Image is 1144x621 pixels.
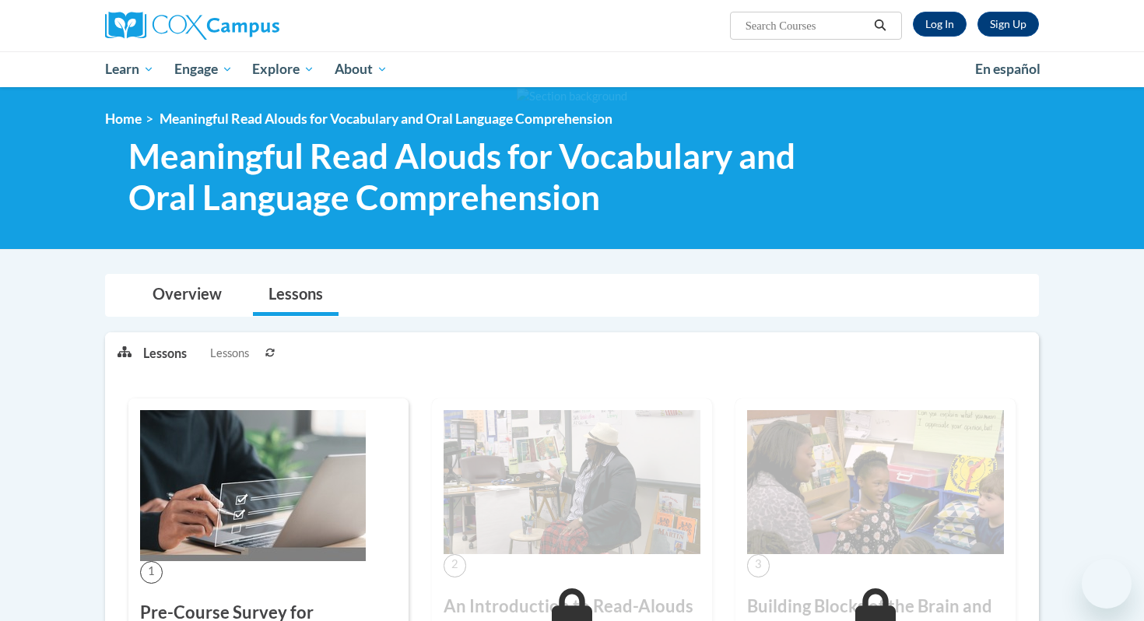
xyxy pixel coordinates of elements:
p: Lessons [143,345,187,362]
span: 3 [747,554,770,577]
img: Course Image [747,410,1004,555]
a: En español [965,53,1051,86]
span: About [335,60,388,79]
span: Learn [105,60,154,79]
a: Cox Campus [105,12,401,40]
img: Course Image [444,410,700,555]
a: Register [977,12,1039,37]
a: Lessons [253,275,339,316]
span: Engage [174,60,233,79]
a: Explore [242,51,325,87]
img: Section background [517,88,627,105]
a: Home [105,111,142,127]
h3: An Introduction to Read-Alouds [444,595,700,619]
a: Overview [137,275,237,316]
iframe: Button to launch messaging window [1082,559,1132,609]
span: 1 [140,561,163,584]
span: En español [975,61,1040,77]
button: Search [869,16,892,35]
div: Main menu [82,51,1062,87]
img: Course Image [140,410,366,561]
span: 2 [444,554,466,577]
img: Cox Campus [105,12,279,40]
a: Log In [913,12,967,37]
input: Search Courses [744,16,869,35]
span: Explore [252,60,314,79]
a: Engage [164,51,243,87]
span: Lessons [210,345,249,362]
a: Learn [95,51,164,87]
span: Meaningful Read Alouds for Vocabulary and Oral Language Comprehension [160,111,612,127]
a: About [325,51,398,87]
span: Meaningful Read Alouds for Vocabulary and Oral Language Comprehension [128,135,823,218]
